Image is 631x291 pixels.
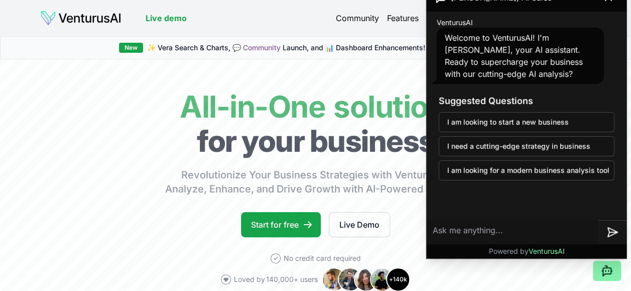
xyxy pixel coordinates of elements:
[243,43,281,52] a: Community
[488,246,564,256] p: Powered by
[336,12,379,24] a: Community
[439,112,614,132] button: I am looking to start a new business
[40,10,121,26] img: logo
[387,12,419,24] a: Features
[241,212,321,237] a: Start for free
[528,247,564,255] span: VenturusAI
[445,33,583,79] span: Welcome to VenturusAI! I'm [PERSON_NAME], your AI assistant. Ready to supercharge your business w...
[329,212,390,237] a: Live Demo
[437,18,473,28] span: VenturusAI
[439,94,614,108] h3: Suggested Questions
[119,43,143,53] div: New
[439,160,614,180] button: I am looking for a modern business analysis tool
[146,12,187,24] a: Live demo
[439,136,614,156] button: I need a cutting-edge strategy in business
[147,43,425,53] span: ✨ Vera Search & Charts, 💬 Launch, and 📊 Dashboard Enhancements!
